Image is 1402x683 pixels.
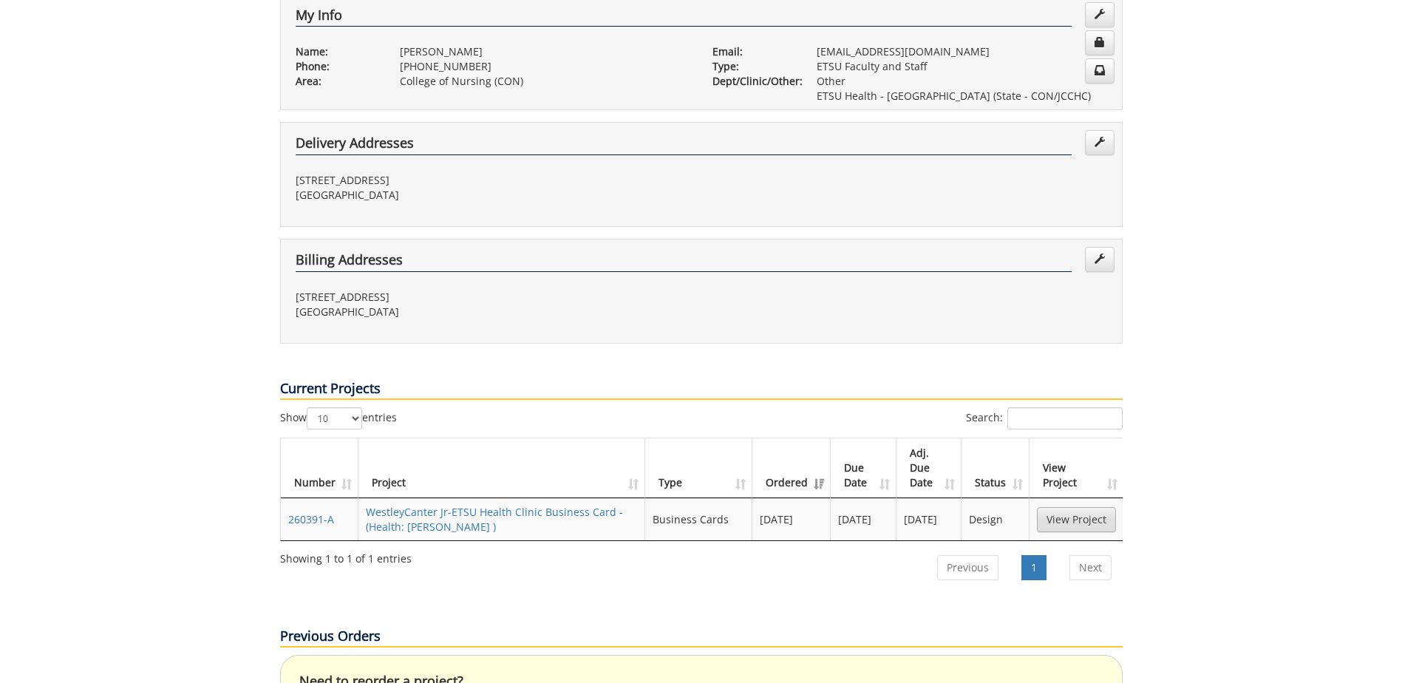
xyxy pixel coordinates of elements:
p: Other [817,74,1107,89]
a: 260391-A [288,512,334,526]
p: ETSU Faculty and Staff [817,59,1107,74]
p: Type: [712,59,794,74]
p: Email: [712,44,794,59]
td: Design [962,498,1029,540]
p: [PHONE_NUMBER] [400,59,690,74]
p: Dept/Clinic/Other: [712,74,794,89]
td: [DATE] [896,498,962,540]
select: Showentries [307,407,362,429]
p: Current Projects [280,379,1123,400]
th: View Project: activate to sort column ascending [1030,438,1123,498]
a: Next [1069,555,1112,580]
a: 1 [1021,555,1047,580]
h4: Billing Addresses [296,253,1072,272]
a: Edit Addresses [1085,247,1115,272]
a: WestleyCanter Jr-ETSU Health Clinic Business Card - (Health: [PERSON_NAME] ) [366,505,623,534]
label: Search: [966,407,1123,429]
div: Showing 1 to 1 of 1 entries [280,546,412,566]
h4: My Info [296,8,1072,27]
label: Show entries [280,407,397,429]
p: [GEOGRAPHIC_DATA] [296,188,690,203]
p: ETSU Health - [GEOGRAPHIC_DATA] (State - CON/JCCHC) [817,89,1107,103]
th: Due Date: activate to sort column ascending [831,438,896,498]
input: Search: [1007,407,1123,429]
a: View Project [1037,507,1116,532]
h4: Delivery Addresses [296,136,1072,155]
p: College of Nursing (CON) [400,74,690,89]
a: Change Password [1085,30,1115,55]
p: [PERSON_NAME] [400,44,690,59]
p: [STREET_ADDRESS] [296,173,690,188]
th: Project: activate to sort column ascending [358,438,646,498]
p: [EMAIL_ADDRESS][DOMAIN_NAME] [817,44,1107,59]
p: Name: [296,44,378,59]
a: Previous [937,555,998,580]
a: Edit Addresses [1085,130,1115,155]
p: Previous Orders [280,627,1123,648]
td: [DATE] [752,498,831,540]
a: Change Communication Preferences [1085,58,1115,84]
th: Status: activate to sort column ascending [962,438,1029,498]
td: [DATE] [831,498,896,540]
p: [STREET_ADDRESS] [296,290,690,305]
p: Area: [296,74,378,89]
p: [GEOGRAPHIC_DATA] [296,305,690,319]
th: Adj. Due Date: activate to sort column ascending [896,438,962,498]
th: Number: activate to sort column ascending [281,438,358,498]
th: Type: activate to sort column ascending [645,438,752,498]
a: Edit Info [1085,2,1115,27]
th: Ordered: activate to sort column ascending [752,438,831,498]
td: Business Cards [645,498,752,540]
p: Phone: [296,59,378,74]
